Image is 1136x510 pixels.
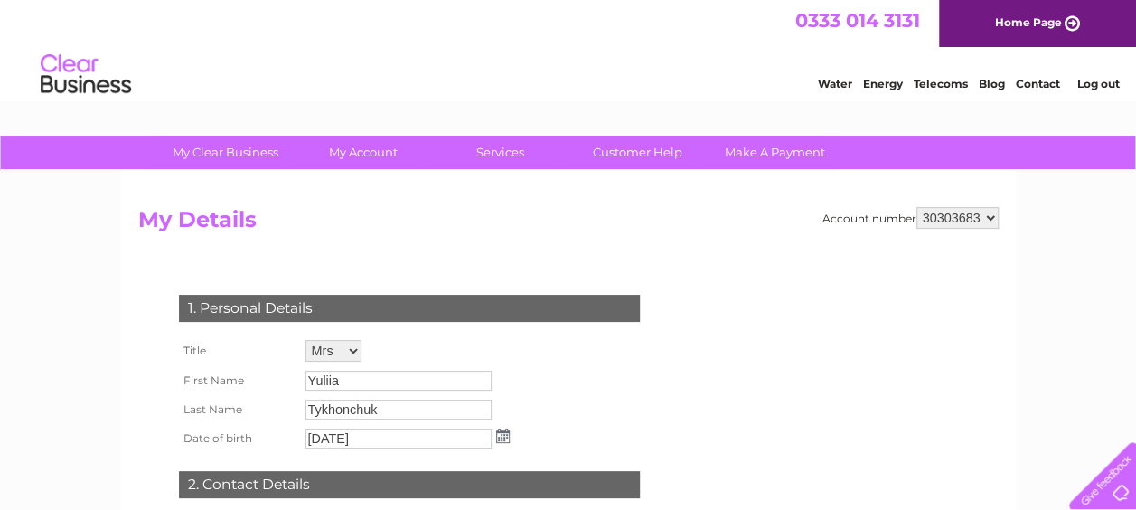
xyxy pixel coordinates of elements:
[288,136,437,169] a: My Account
[795,9,920,32] a: 0333 014 3131
[818,77,852,90] a: Water
[979,77,1005,90] a: Blog
[700,136,850,169] a: Make A Payment
[174,395,301,424] th: Last Name
[174,366,301,395] th: First Name
[40,47,132,102] img: logo.png
[142,10,996,88] div: Clear Business is a trading name of Verastar Limited (registered in [GEOGRAPHIC_DATA] No. 3667643...
[863,77,903,90] a: Energy
[563,136,712,169] a: Customer Help
[179,295,640,322] div: 1. Personal Details
[138,207,999,241] h2: My Details
[179,471,640,498] div: 2. Contact Details
[174,335,301,366] th: Title
[822,207,999,229] div: Account number
[174,424,301,453] th: Date of birth
[1016,77,1060,90] a: Contact
[496,429,510,443] img: ...
[151,136,300,169] a: My Clear Business
[1076,77,1119,90] a: Log out
[914,77,968,90] a: Telecoms
[426,136,575,169] a: Services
